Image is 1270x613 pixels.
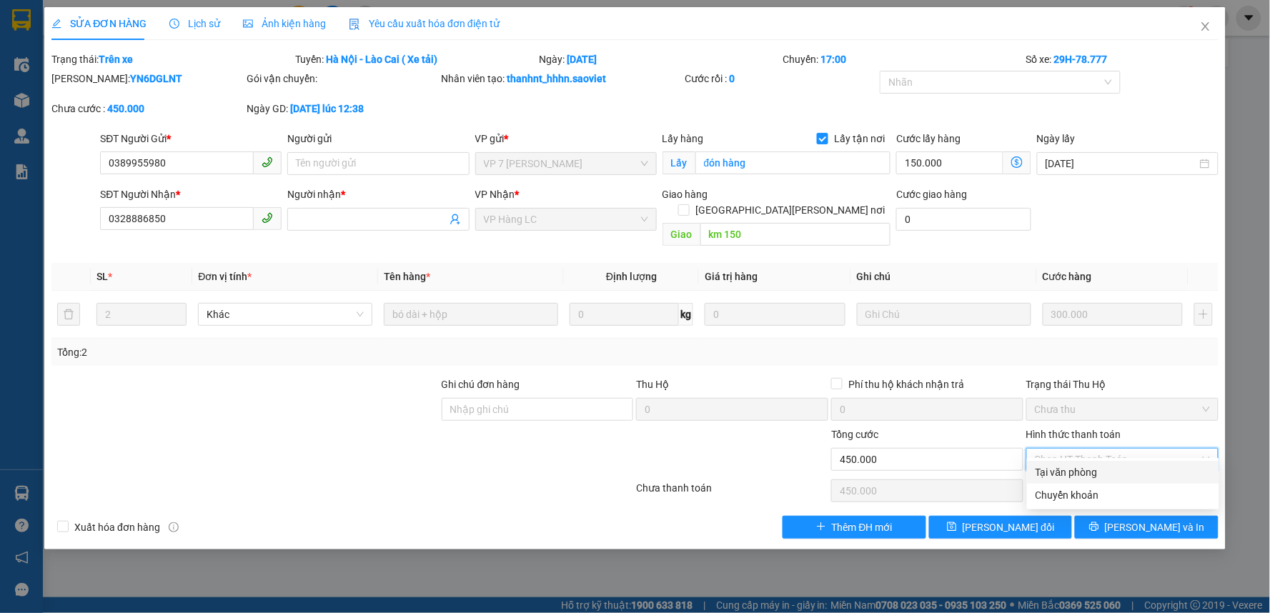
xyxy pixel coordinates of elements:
span: Chưa thu [1035,399,1210,420]
button: delete [57,303,80,326]
span: Ảnh kiện hàng [243,18,326,29]
span: close [1200,21,1211,32]
span: Giao hàng [663,189,708,200]
div: Cước rồi : [685,71,878,86]
span: phone [262,212,273,224]
label: Cước lấy hàng [896,133,961,144]
input: Ngày lấy [1046,156,1197,171]
label: Ngày lấy [1037,133,1076,144]
div: Tuyến: [294,51,537,67]
input: VD: Bàn, Ghế [384,303,558,326]
span: Lịch sử [169,18,220,29]
input: 0 [1043,303,1184,326]
span: phone [262,156,273,168]
span: info-circle [169,522,179,532]
div: Số xe: [1025,51,1220,67]
span: VP Nhận [475,189,515,200]
div: VP gửi [475,131,657,146]
div: Tại văn phòng [1036,464,1211,480]
label: Cước giao hàng [896,189,967,200]
div: Gói vận chuyển: [247,71,439,86]
span: Lấy tận nơi [828,131,891,146]
span: printer [1089,522,1099,533]
b: 29H-78.777 [1054,54,1108,65]
span: [GEOGRAPHIC_DATA][PERSON_NAME] nơi [690,202,891,218]
div: Người nhận [287,186,469,202]
input: Lấy tận nơi [695,151,891,174]
div: Chưa cước : [51,101,244,116]
span: Yêu cầu xuất hóa đơn điện tử [349,18,500,29]
div: Chuyển khoản [1036,487,1211,503]
b: YN6DGLNT [130,73,182,84]
input: Cước giao hàng [896,208,1031,231]
button: plusThêm ĐH mới [783,516,926,539]
input: Ghi chú đơn hàng [442,398,634,421]
div: Chuyến: [781,51,1025,67]
span: Thêm ĐH mới [832,519,893,535]
span: user-add [450,214,461,225]
button: printer[PERSON_NAME] và In [1075,516,1219,539]
span: Tên hàng [384,271,430,282]
div: Ngày: [537,51,781,67]
span: Khác [207,304,364,325]
div: Chưa thanh toán [635,480,830,505]
span: Đơn vị tính [198,271,252,282]
input: Dọc đường [700,223,891,246]
span: kg [679,303,693,326]
div: Trạng thái Thu Hộ [1026,377,1219,392]
div: SĐT Người Gửi [100,131,282,146]
b: thanhnt_hhhn.saoviet [507,73,607,84]
label: Hình thức thanh toán [1026,429,1121,440]
div: Người gửi [287,131,469,146]
span: Tổng cước [831,429,878,440]
span: SỬA ĐƠN HÀNG [51,18,147,29]
button: plus [1194,303,1212,326]
button: Close [1186,7,1226,47]
span: plus [816,522,826,533]
label: Ghi chú đơn hàng [442,379,520,390]
b: 17:00 [820,54,846,65]
div: SĐT Người Nhận [100,186,282,202]
b: 0 [730,73,735,84]
span: Lấy [663,151,695,174]
img: icon [349,19,360,30]
span: Định lượng [606,271,657,282]
button: save[PERSON_NAME] đổi [929,516,1073,539]
div: Trạng thái: [50,51,294,67]
div: [PERSON_NAME]: [51,71,244,86]
span: save [947,522,957,533]
input: Cước lấy hàng [896,151,1003,174]
span: Cước hàng [1043,271,1092,282]
span: Chọn HT Thanh Toán [1035,449,1210,470]
span: Giao [663,223,700,246]
span: SL [96,271,108,282]
th: Ghi chú [851,263,1037,291]
b: 450.000 [107,103,144,114]
span: edit [51,19,61,29]
b: [DATE] lúc 12:38 [290,103,364,114]
b: Hà Nội - Lào Cai ( Xe tải) [326,54,437,65]
input: 0 [705,303,845,326]
span: [PERSON_NAME] đổi [963,519,1055,535]
b: [DATE] [567,54,597,65]
span: [PERSON_NAME] và In [1105,519,1205,535]
span: VP 7 Phạm Văn Đồng [484,153,648,174]
span: dollar-circle [1011,156,1023,168]
span: VP Hàng LC [484,209,648,230]
span: picture [243,19,253,29]
span: Giá trị hàng [705,271,758,282]
input: Ghi Chú [857,303,1031,326]
b: Trên xe [99,54,133,65]
span: Thu Hộ [636,379,669,390]
span: Phí thu hộ khách nhận trả [843,377,970,392]
div: Ngày GD: [247,101,439,116]
span: Xuất hóa đơn hàng [69,519,166,535]
span: Lấy hàng [663,133,704,144]
span: clock-circle [169,19,179,29]
div: Tổng: 2 [57,344,490,360]
div: Nhân viên tạo: [442,71,683,86]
